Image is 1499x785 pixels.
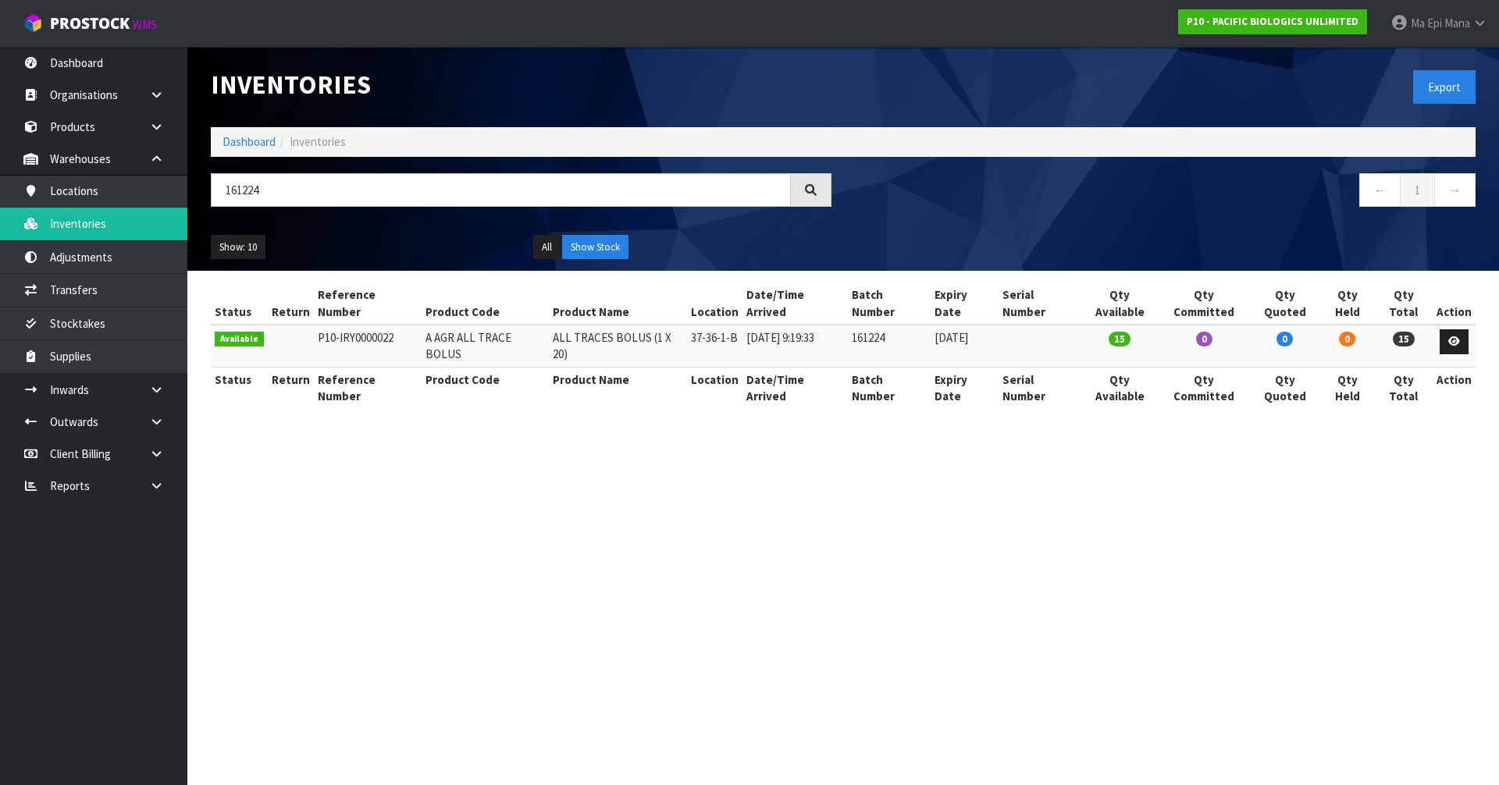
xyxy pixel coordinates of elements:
[1109,332,1130,346] span: 15
[422,367,549,408] th: Product Code
[1159,282,1249,325] th: Qty Committed
[1393,332,1415,346] span: 15
[1375,282,1433,325] th: Qty Total
[848,367,931,408] th: Batch Number
[999,367,1081,408] th: Serial Number
[1249,367,1320,408] th: Qty Quoted
[1081,282,1159,325] th: Qty Available
[268,282,314,325] th: Return
[422,325,549,367] td: A AGR ALL TRACE BOLUS
[223,134,276,149] a: Dashboard
[1276,332,1293,346] span: 0
[999,282,1081,325] th: Serial Number
[848,282,931,325] th: Batch Number
[931,367,999,408] th: Expiry Date
[687,367,742,408] th: Location
[211,282,268,325] th: Status
[1249,282,1320,325] th: Qty Quoted
[1081,367,1159,408] th: Qty Available
[1320,282,1374,325] th: Qty Held
[1159,367,1249,408] th: Qty Committed
[549,325,687,367] td: ALL TRACES BOLUS (1 X 20)
[23,13,43,33] img: cube-alt.png
[1178,9,1367,34] a: P10 - PACIFIC BIOLOGICS UNLIMITED
[742,325,848,367] td: [DATE] 9:19:33
[314,282,422,325] th: Reference Number
[268,367,314,408] th: Return
[211,70,831,99] h1: Inventories
[533,235,561,260] button: All
[687,282,742,325] th: Location
[1433,367,1476,408] th: Action
[935,330,968,345] span: [DATE]
[1196,332,1212,346] span: 0
[133,17,157,32] small: WMS
[1320,367,1374,408] th: Qty Held
[1375,367,1433,408] th: Qty Total
[50,13,130,34] span: ProStock
[1434,173,1476,207] a: →
[1339,332,1355,346] span: 0
[549,282,687,325] th: Product Name
[290,134,346,149] span: Inventories
[742,367,848,408] th: Date/Time Arrived
[742,282,848,325] th: Date/Time Arrived
[211,235,265,260] button: Show: 10
[211,173,791,207] input: Search inventories
[1433,282,1476,325] th: Action
[1413,70,1476,104] button: Export
[1187,15,1358,28] strong: P10 - PACIFIC BIOLOGICS UNLIMITED
[1444,16,1470,30] span: Mana
[1400,173,1435,207] a: 1
[1411,16,1442,30] span: Ma Epi
[422,282,549,325] th: Product Code
[848,325,931,367] td: 161224
[314,367,422,408] th: Reference Number
[1359,173,1401,207] a: ←
[549,367,687,408] th: Product Name
[855,173,1476,211] nav: Page navigation
[687,325,742,367] td: 37-36-1-B
[211,367,268,408] th: Status
[562,235,628,260] button: Show Stock
[215,332,264,347] span: Available
[314,325,422,367] td: P10-IRY0000022
[931,282,999,325] th: Expiry Date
